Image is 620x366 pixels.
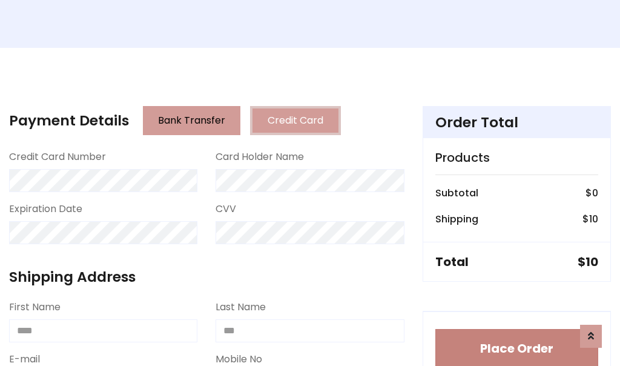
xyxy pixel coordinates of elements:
[9,300,61,314] label: First Name
[250,106,341,135] button: Credit Card
[216,202,236,216] label: CVV
[578,255,598,269] h5: $
[9,150,106,164] label: Credit Card Number
[589,212,598,226] span: 10
[9,268,404,285] h4: Shipping Address
[585,187,598,199] h6: $
[435,187,478,199] h6: Subtotal
[143,106,240,135] button: Bank Transfer
[216,300,266,314] label: Last Name
[585,253,598,270] span: 10
[435,213,478,225] h6: Shipping
[435,114,598,131] h4: Order Total
[435,150,598,165] h5: Products
[216,150,304,164] label: Card Holder Name
[435,255,469,269] h5: Total
[9,202,82,216] label: Expiration Date
[9,112,129,129] h4: Payment Details
[592,186,598,200] span: 0
[582,213,598,225] h6: $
